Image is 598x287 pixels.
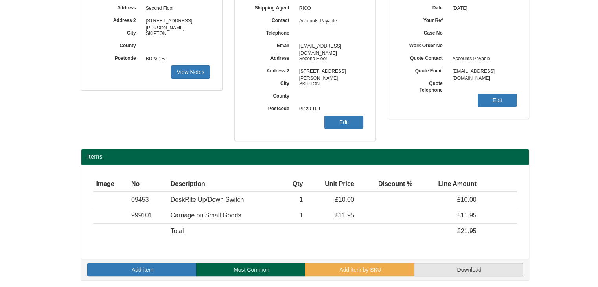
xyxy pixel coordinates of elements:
[299,196,303,203] span: 1
[142,2,210,15] span: Second Floor
[282,177,306,192] th: Qty
[93,40,142,49] label: County
[400,65,449,74] label: Quote Email
[295,103,364,116] span: BD23 1FJ
[299,212,303,219] span: 1
[93,53,142,62] label: Postcode
[416,177,480,192] th: Line Amount
[306,177,357,192] th: Unit Price
[357,177,416,192] th: Discount %
[128,208,167,224] td: 999101
[171,196,244,203] span: DeskRite Up/Down Switch
[478,94,517,107] a: Edit
[457,212,477,219] span: £11.95
[247,103,295,112] label: Postcode
[93,177,128,192] th: Image
[295,2,364,15] span: RICO
[295,15,364,28] span: Accounts Payable
[295,78,364,90] span: SKIPTON
[295,40,364,53] span: [EMAIL_ADDRESS][DOMAIN_NAME]
[400,28,449,37] label: Case No
[400,40,449,49] label: Work Order No
[93,28,142,37] label: City
[247,90,295,99] label: County
[335,212,354,219] span: £11.95
[295,65,364,78] span: [STREET_ADDRESS][PERSON_NAME]
[247,40,295,49] label: Email
[335,196,354,203] span: £10.00
[142,53,210,65] span: BD23 1FJ
[247,65,295,74] label: Address 2
[457,196,477,203] span: £10.00
[449,65,517,78] span: [EMAIL_ADDRESS][DOMAIN_NAME]
[167,177,282,192] th: Description
[247,53,295,62] label: Address
[128,192,167,208] td: 09453
[93,2,142,11] label: Address
[247,2,295,11] label: Shipping Agent
[247,15,295,24] label: Contact
[400,2,449,11] label: Date
[400,53,449,62] label: Quote Contact
[234,267,269,273] span: Most Common
[339,267,381,273] span: Add item by SKU
[171,65,210,79] a: View Notes
[449,2,517,15] span: [DATE]
[247,28,295,37] label: Telephone
[171,212,241,219] span: Carriage on Small Goods
[449,53,517,65] span: Accounts Payable
[142,15,210,28] span: [STREET_ADDRESS][PERSON_NAME]
[457,228,477,234] span: £21.95
[414,263,523,276] a: Download
[295,53,364,65] span: Second Floor
[87,153,523,160] h2: Items
[132,267,153,273] span: Add item
[128,177,167,192] th: No
[400,15,449,24] label: Your Ref
[247,78,295,87] label: City
[324,116,363,129] a: Edit
[167,224,282,239] td: Total
[93,15,142,24] label: Address 2
[142,28,210,40] span: SKIPTON
[400,78,449,94] label: Quote Telephone
[457,267,481,273] span: Download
